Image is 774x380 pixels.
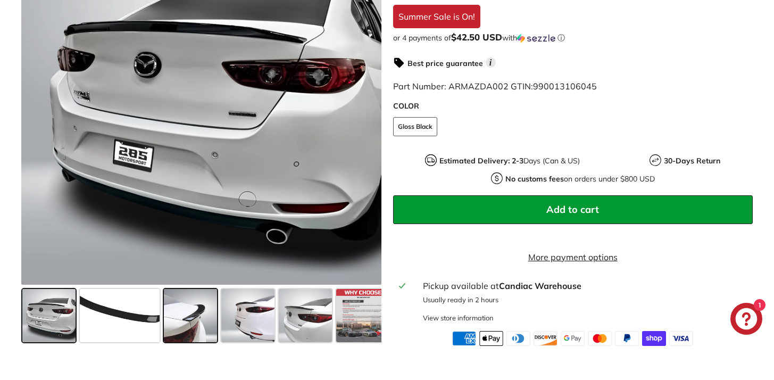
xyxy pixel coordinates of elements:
label: COLOR [393,101,753,112]
img: google_pay [561,331,585,346]
span: 990013106045 [533,81,597,92]
strong: Best price guarantee [407,59,483,68]
strong: No customs fees [505,174,564,184]
strong: Estimated Delivery: 2-3 [439,156,523,166]
span: $42.50 USD [451,31,502,43]
p: Days (Can & US) [439,155,580,167]
div: or 4 payments of with [393,32,753,43]
span: Add to cart [546,203,599,216]
p: on orders under $800 USD [505,174,655,185]
img: diners_club [506,331,530,346]
img: shopify_pay [642,331,666,346]
div: or 4 payments of$42.50 USDwithSezzle Click to learn more about Sezzle [393,32,753,43]
img: paypal [615,331,639,346]
span: i [486,57,496,68]
strong: 30-Days Return [664,156,720,166]
img: american_express [452,331,476,346]
div: Summer Sale is On! [393,5,480,28]
strong: Candiac Warehouse [499,280,581,291]
div: Pickup available at [423,279,747,292]
button: Add to cart [393,195,753,224]
div: View store information [423,313,494,323]
img: Sezzle [517,34,555,43]
p: Usually ready in 2 hours [423,295,747,305]
a: More payment options [393,251,753,263]
inbox-online-store-chat: Shopify online store chat [727,303,765,337]
img: master [588,331,612,346]
img: visa [669,331,693,346]
span: Part Number: ARMAZDA002 GTIN: [393,81,597,92]
img: discover [534,331,557,346]
img: apple_pay [479,331,503,346]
